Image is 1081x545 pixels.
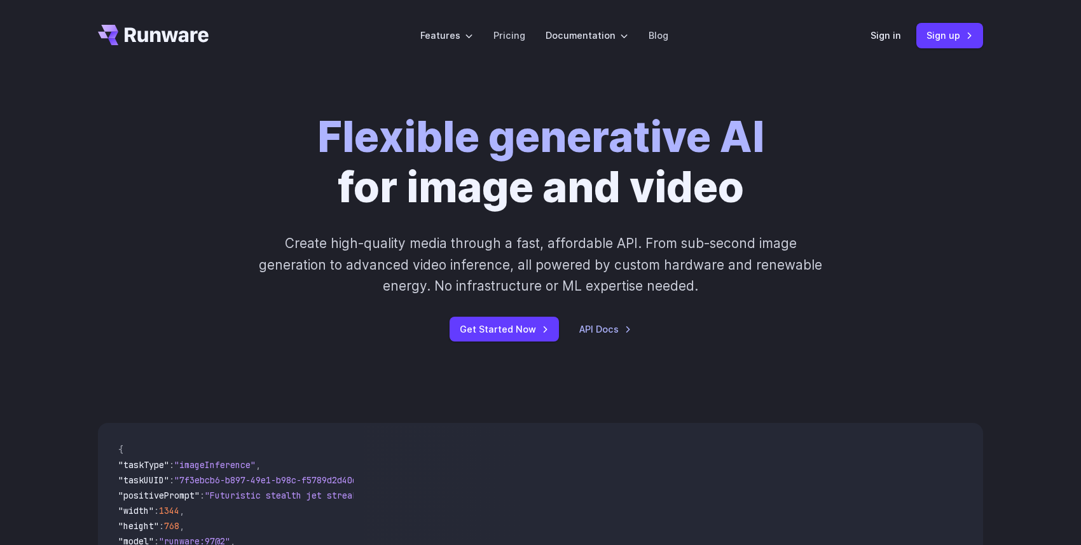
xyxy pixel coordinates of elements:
label: Documentation [546,28,628,43]
a: API Docs [579,322,631,336]
span: , [179,505,184,516]
p: Create high-quality media through a fast, affordable API. From sub-second image generation to adv... [258,233,824,296]
span: "taskUUID" [118,474,169,486]
a: Pricing [493,28,525,43]
span: , [256,459,261,471]
a: Sign up [916,23,983,48]
span: "imageInference" [174,459,256,471]
span: : [169,459,174,471]
a: Go to / [98,25,209,45]
span: 768 [164,520,179,532]
span: "Futuristic stealth jet streaking through a neon-lit cityscape with glowing purple exhaust" [205,490,668,501]
span: : [154,505,159,516]
span: "height" [118,520,159,532]
span: : [169,474,174,486]
span: "7f3ebcb6-b897-49e1-b98c-f5789d2d40d7" [174,474,368,486]
label: Features [420,28,473,43]
h1: for image and video [317,112,764,212]
strong: Flexible generative AI [317,111,764,162]
span: 1344 [159,505,179,516]
a: Sign in [871,28,901,43]
span: "taskType" [118,459,169,471]
span: : [200,490,205,501]
a: Blog [649,28,668,43]
a: Get Started Now [450,317,559,341]
span: "positivePrompt" [118,490,200,501]
span: : [159,520,164,532]
span: "width" [118,505,154,516]
span: { [118,444,123,455]
span: , [179,520,184,532]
